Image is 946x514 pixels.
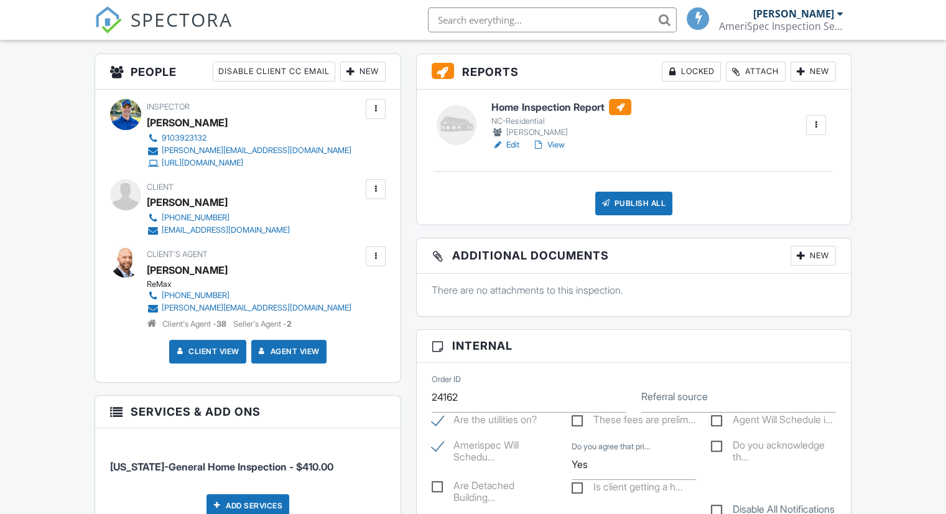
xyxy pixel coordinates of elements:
label: Order ID [432,374,461,385]
a: [PHONE_NUMBER] [147,289,351,302]
img: The Best Home Inspection Software - Spectora [95,6,122,34]
input: Search everything... [428,7,677,32]
h3: Internal [417,330,851,362]
div: [PERSON_NAME] [753,7,834,20]
label: Do you agree that prices may change after scheduling? ( Crawlspaces usually add $50.00) Yes/No [572,441,650,452]
a: [PHONE_NUMBER] [147,212,290,224]
span: Client's Agent [147,250,208,259]
div: [PERSON_NAME] [147,193,228,212]
h3: Services & Add ons [95,396,401,428]
div: Disable Client CC Email [213,62,335,82]
span: Client [147,182,174,192]
a: [PERSON_NAME][EMAIL_ADDRESS][DOMAIN_NAME] [147,302,351,314]
label: These fees are preliminary. Crawlspaces and other items incurs additional fees [572,414,696,429]
strong: 38 [216,319,226,329]
div: Locked [662,62,721,82]
a: 9103923132 [147,132,351,144]
a: SPECTORA [95,17,233,43]
h6: Home Inspection Report [491,99,631,115]
div: [PHONE_NUMBER] [162,291,230,301]
span: Inspector [147,102,190,111]
li: Service: North Carolina-General Home Inspection [110,437,386,484]
label: Referral source [641,390,708,403]
label: Are Detached Buildings Present? [432,480,557,495]
span: SPECTORA [131,6,233,32]
span: [US_STATE]-General Home Inspection - $410.00 [110,460,333,473]
a: [URL][DOMAIN_NAME] [147,157,351,169]
div: [PERSON_NAME] [491,126,631,139]
div: [URL][DOMAIN_NAME] [162,158,243,168]
a: View [532,139,564,151]
a: [PERSON_NAME][EMAIL_ADDRESS][DOMAIN_NAME] [147,144,351,157]
div: [EMAIL_ADDRESS][DOMAIN_NAME] [162,225,290,235]
span: Client's Agent - [162,319,228,329]
a: Client View [174,345,239,358]
div: NC-Residential [491,116,631,126]
label: Is client getting a home warranty? [572,481,683,497]
div: Publish All [595,192,673,215]
div: ReMax [147,279,361,289]
div: New [791,246,836,266]
label: Agent Will Schedule in Broker Bay [711,414,833,429]
div: 9103923132 [162,133,206,143]
label: Do you acknowledge the time of inspection may change based on availability [711,439,836,455]
div: Attach [726,62,786,82]
label: Amerispec Will Schedule in Broker Bay [432,439,557,455]
span: Seller's Agent - [233,319,292,329]
input: Do you agree that prices may change after scheduling? ( Crawlspaces usually add $50.00) Yes/No [572,449,697,480]
h3: Reports [417,54,851,90]
a: [EMAIL_ADDRESS][DOMAIN_NAME] [147,224,290,236]
div: [PERSON_NAME][EMAIL_ADDRESS][DOMAIN_NAME] [162,303,351,313]
h3: People [95,54,401,90]
h3: Additional Documents [417,238,851,274]
a: Edit [491,139,519,151]
strong: 2 [287,319,292,329]
div: AmeriSpec Inspection Services [719,20,843,32]
div: [PHONE_NUMBER] [162,213,230,223]
a: Home Inspection Report NC-Residential [PERSON_NAME] [491,99,631,139]
div: [PERSON_NAME] [147,261,228,279]
div: New [340,62,386,82]
div: [PERSON_NAME][EMAIL_ADDRESS][DOMAIN_NAME] [162,146,351,156]
p: There are no attachments to this inspection. [432,283,836,297]
div: [PERSON_NAME] [147,113,228,132]
label: Are the utilities on? [432,414,537,429]
a: Agent View [256,345,320,358]
div: New [791,62,836,82]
